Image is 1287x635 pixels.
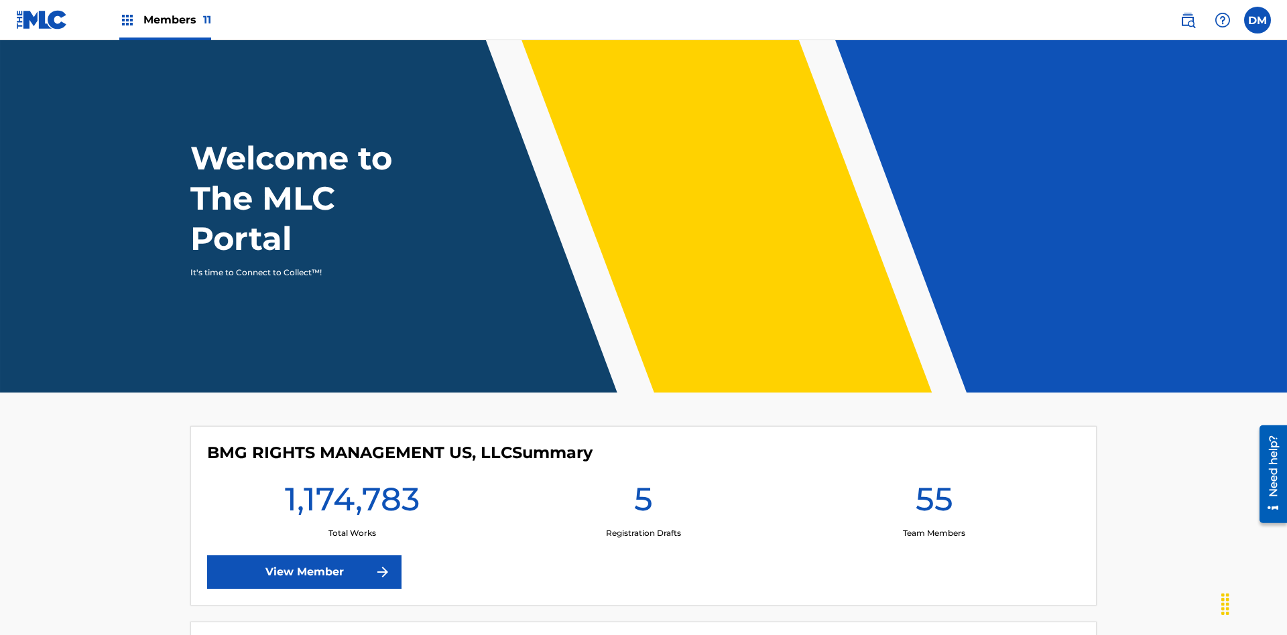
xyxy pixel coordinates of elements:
div: Help [1209,7,1236,33]
iframe: Chat Widget [1220,571,1287,635]
p: Registration Drafts [606,527,681,539]
a: Public Search [1174,7,1201,33]
p: Team Members [903,527,965,539]
p: It's time to Connect to Collect™! [190,267,423,279]
img: Top Rightsholders [119,12,135,28]
a: View Member [207,555,402,589]
h1: 1,174,783 [285,479,420,527]
div: Drag [1215,584,1236,624]
p: Total Works [328,527,376,539]
span: Members [143,12,211,27]
div: User Menu [1244,7,1271,33]
h4: BMG RIGHTS MANAGEMENT US, LLC [207,443,593,463]
img: search [1180,12,1196,28]
h1: Welcome to The MLC Portal [190,138,441,259]
h1: 5 [634,479,653,527]
span: 11 [203,13,211,26]
img: help [1215,12,1231,28]
img: MLC Logo [16,10,68,29]
img: f7272a7cc735f4ea7f67.svg [375,564,391,580]
iframe: Resource Center [1249,420,1287,530]
h1: 55 [916,479,953,527]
